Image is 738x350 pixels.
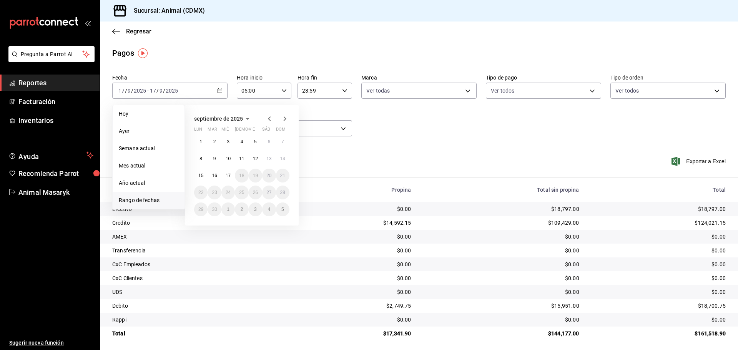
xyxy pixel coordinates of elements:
div: CxC Empleados [112,260,287,268]
label: Fecha [112,75,228,80]
div: $0.00 [592,274,726,282]
abbr: 16 de septiembre de 2025 [212,173,217,178]
abbr: 8 de septiembre de 2025 [199,156,202,161]
span: / [163,88,165,94]
abbr: 5 de octubre de 2025 [281,207,284,212]
span: Animal Masaryk [18,187,93,197]
label: Marca [361,75,477,80]
span: Recomienda Parrot [18,168,93,179]
abbr: 9 de septiembre de 2025 [213,156,216,161]
button: 1 de octubre de 2025 [221,202,235,216]
button: 19 de septiembre de 2025 [249,169,262,182]
button: 28 de septiembre de 2025 [276,186,289,199]
span: / [156,88,159,94]
div: $14,592.15 [299,219,411,227]
button: 13 de septiembre de 2025 [262,152,276,166]
button: 3 de octubre de 2025 [249,202,262,216]
button: 5 de septiembre de 2025 [249,135,262,149]
div: $0.00 [423,233,579,241]
abbr: 14 de septiembre de 2025 [280,156,285,161]
button: 29 de septiembre de 2025 [194,202,208,216]
div: $18,797.00 [592,205,726,213]
button: 7 de septiembre de 2025 [276,135,289,149]
abbr: 7 de septiembre de 2025 [281,139,284,144]
abbr: 17 de septiembre de 2025 [226,173,231,178]
div: $0.00 [423,288,579,296]
div: Rappi [112,316,287,323]
div: $109,429.00 [423,219,579,227]
button: 3 de septiembre de 2025 [221,135,235,149]
div: Total [112,330,287,337]
span: Facturación [18,96,93,107]
button: 22 de septiembre de 2025 [194,186,208,199]
span: Regresar [126,28,151,35]
button: septiembre de 2025 [194,114,252,123]
button: 10 de septiembre de 2025 [221,152,235,166]
button: 4 de septiembre de 2025 [235,135,248,149]
div: $0.00 [592,233,726,241]
label: Tipo de pago [486,75,601,80]
abbr: 3 de octubre de 2025 [254,207,257,212]
span: Ver todos [615,87,639,95]
button: 21 de septiembre de 2025 [276,169,289,182]
div: UDS [112,288,287,296]
div: Propina [299,187,411,193]
button: 8 de septiembre de 2025 [194,152,208,166]
input: ---- [165,88,178,94]
div: $15,951.00 [423,302,579,310]
div: $0.00 [423,274,579,282]
abbr: 4 de octubre de 2025 [268,207,270,212]
button: 1 de septiembre de 2025 [194,135,208,149]
span: Exportar a Excel [673,157,726,166]
div: $124,021.15 [592,219,726,227]
abbr: 2 de septiembre de 2025 [213,139,216,144]
button: 15 de septiembre de 2025 [194,169,208,182]
button: 24 de septiembre de 2025 [221,186,235,199]
abbr: 19 de septiembre de 2025 [253,173,258,178]
abbr: 11 de septiembre de 2025 [239,156,244,161]
div: $0.00 [592,260,726,268]
div: $0.00 [592,247,726,254]
abbr: 28 de septiembre de 2025 [280,190,285,195]
abbr: 1 de septiembre de 2025 [199,139,202,144]
span: Ayer [119,127,178,135]
button: Tooltip marker [138,48,148,58]
button: 18 de septiembre de 2025 [235,169,248,182]
abbr: 10 de septiembre de 2025 [226,156,231,161]
span: - [147,88,149,94]
button: 9 de septiembre de 2025 [208,152,221,166]
div: $0.00 [299,316,411,323]
div: $0.00 [423,247,579,254]
input: -- [159,88,163,94]
abbr: martes [208,127,217,135]
abbr: 1 de octubre de 2025 [227,207,229,212]
div: Total [592,187,726,193]
span: Ver todos [491,87,514,95]
button: open_drawer_menu [85,20,91,26]
span: Pregunta a Parrot AI [21,50,83,58]
abbr: viernes [249,127,255,135]
button: 2 de octubre de 2025 [235,202,248,216]
button: 20 de septiembre de 2025 [262,169,276,182]
span: Sugerir nueva función [9,339,93,347]
input: -- [127,88,131,94]
button: 25 de septiembre de 2025 [235,186,248,199]
span: Semana actual [119,144,178,153]
div: Total sin propina [423,187,579,193]
div: CxC Clientes [112,274,287,282]
input: -- [150,88,156,94]
div: $18,797.00 [423,205,579,213]
label: Hora inicio [237,75,291,80]
button: Pregunta a Parrot AI [8,46,95,62]
button: 4 de octubre de 2025 [262,202,276,216]
div: $161,518.90 [592,330,726,337]
label: Tipo de orden [610,75,726,80]
button: 26 de septiembre de 2025 [249,186,262,199]
button: 6 de septiembre de 2025 [262,135,276,149]
abbr: 18 de septiembre de 2025 [239,173,244,178]
abbr: 5 de septiembre de 2025 [254,139,257,144]
h3: Sucursal: Animal (CDMX) [128,6,205,15]
abbr: jueves [235,127,280,135]
div: $0.00 [592,316,726,323]
abbr: 27 de septiembre de 2025 [266,190,271,195]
